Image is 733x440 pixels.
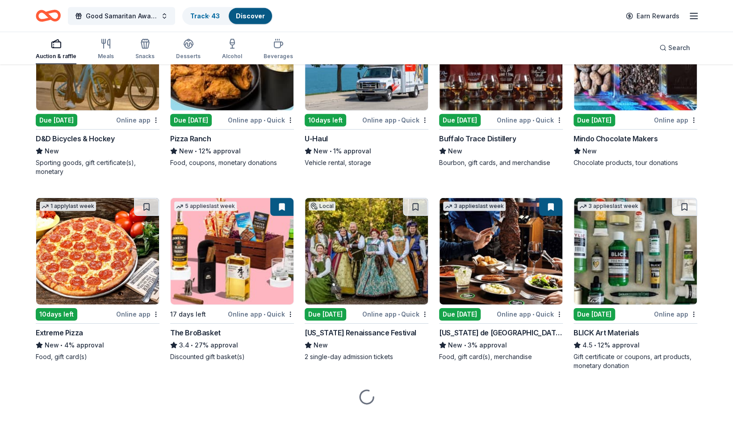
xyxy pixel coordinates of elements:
span: New [314,340,328,351]
div: [US_STATE] Renaissance Festival [305,327,416,338]
span: • [532,311,534,318]
button: Search [652,39,697,57]
a: Earn Rewards [620,8,685,24]
div: Online app Quick [497,114,563,126]
span: • [329,148,331,155]
span: New [448,146,462,157]
div: 12% approval [574,340,697,351]
div: Online app [654,309,697,320]
div: Chocolate products, tour donations [574,158,697,167]
div: 5 applies last week [174,202,237,211]
div: 4% approval [36,340,159,351]
div: Pizza Ranch [170,133,211,144]
img: Image for The BroBasket [171,198,293,305]
div: Extreme Pizza [36,327,83,338]
a: Image for Pizza Ranch2 applieslast weekDue [DATE]Online app•QuickPizza RanchNew•12% approvalFood,... [170,4,294,167]
a: Home [36,5,61,26]
span: • [191,342,193,349]
div: [US_STATE] de [GEOGRAPHIC_DATA] [439,327,563,338]
div: Discounted gift basket(s) [170,352,294,361]
div: Online app Quick [362,309,428,320]
span: • [532,117,534,124]
div: Online app Quick [228,309,294,320]
div: Due [DATE] [574,114,615,127]
div: D&D Bicycles & Hockey [36,133,115,144]
img: Image for BLICK Art Materials [574,198,697,305]
button: Desserts [176,35,201,64]
div: Meals [98,53,114,60]
button: Beverages [264,35,293,64]
div: Online app [116,309,159,320]
div: Buffalo Trace Distillery [439,133,516,144]
div: 10 days left [36,308,77,321]
a: Image for Texas de Brazil3 applieslast weekDue [DATE]Online app•Quick[US_STATE] de [GEOGRAPHIC_DA... [439,198,563,361]
div: 2 single-day admission tickets [305,352,428,361]
div: Online app [654,114,697,126]
div: Snacks [135,53,155,60]
div: 1% approval [305,146,428,157]
a: Image for Michigan Renaissance FestivalLocalDue [DATE]Online app•Quick[US_STATE] Renaissance Fest... [305,198,428,361]
span: New [45,340,59,351]
div: Beverages [264,53,293,60]
button: Alcohol [222,35,242,64]
a: Discover [236,12,265,20]
div: Online app Quick [228,114,294,126]
div: Bourbon, gift cards, and merchandise [439,158,563,167]
span: Search [668,42,690,53]
a: Image for The BroBasket5 applieslast week17 days leftOnline app•QuickThe BroBasket3.4•27% approva... [170,198,294,361]
div: Desserts [176,53,201,60]
span: • [594,342,596,349]
a: Image for D&D Bicycles & HockeyLocalDue [DATE]Online appD&D Bicycles & HockeyNewSporting goods, g... [36,4,159,176]
a: Image for Extreme Pizza1 applylast week10days leftOnline appExtreme PizzaNew•4% approvalFood, gif... [36,198,159,361]
div: Auction & raffle [36,53,76,60]
div: 10 days left [305,114,346,127]
button: Good Samaritan Awards Dinner [68,7,175,25]
button: Meals [98,35,114,64]
span: New [448,340,462,351]
div: Online app Quick [497,309,563,320]
div: Due [DATE] [36,114,77,127]
div: 3 applies last week [443,202,506,211]
span: New [179,146,193,157]
div: Food, gift card(s) [36,352,159,361]
button: Track· 43Discover [182,7,273,25]
span: • [398,311,400,318]
div: Vehicle rental, storage [305,158,428,167]
div: Due [DATE] [305,308,346,321]
div: Due [DATE] [170,114,212,127]
div: Gift certificate or coupons, art products, monetary donation [574,352,697,370]
img: Image for Texas de Brazil [440,198,562,305]
div: 3 applies last week [578,202,640,211]
div: Due [DATE] [439,308,481,321]
span: New [45,146,59,157]
img: Image for Extreme Pizza [36,198,159,305]
div: 1 apply last week [40,202,96,211]
div: Mindo Chocolate Makers [574,133,658,144]
span: • [398,117,400,124]
span: 4.5 [582,340,592,351]
span: New [582,146,597,157]
span: Good Samaritan Awards Dinner [86,11,157,21]
div: 17 days left [170,309,206,320]
span: • [195,148,197,155]
a: Image for Mindo Chocolate MakersLocalDue [DATE]Online appMindo Chocolate MakersNewChocolate produ... [574,4,697,167]
div: Online app Quick [362,114,428,126]
span: 3.4 [179,340,189,351]
button: Auction & raffle [36,35,76,64]
div: U-Haul [305,133,328,144]
div: Due [DATE] [574,308,615,321]
div: 12% approval [170,146,294,157]
button: Snacks [135,35,155,64]
span: • [264,311,265,318]
img: Image for Michigan Renaissance Festival [305,198,428,305]
a: Track· 43 [190,12,220,20]
div: Due [DATE] [439,114,481,127]
a: Image for BLICK Art Materials3 applieslast weekDue [DATE]Online appBLICK Art Materials4.5•12% app... [574,198,697,370]
div: Sporting goods, gift certificate(s), monetary [36,158,159,176]
span: New [314,146,328,157]
span: • [264,117,265,124]
a: Image for U-Haul3 applieslast week10days leftOnline app•QuickU-HaulNew•1% approvalVehicle rental,... [305,4,428,167]
div: Online app [116,114,159,126]
a: Image for Buffalo Trace Distillery10 applieslast weekDue [DATE]Online app•QuickBuffalo Trace Dist... [439,4,563,167]
div: 27% approval [170,340,294,351]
